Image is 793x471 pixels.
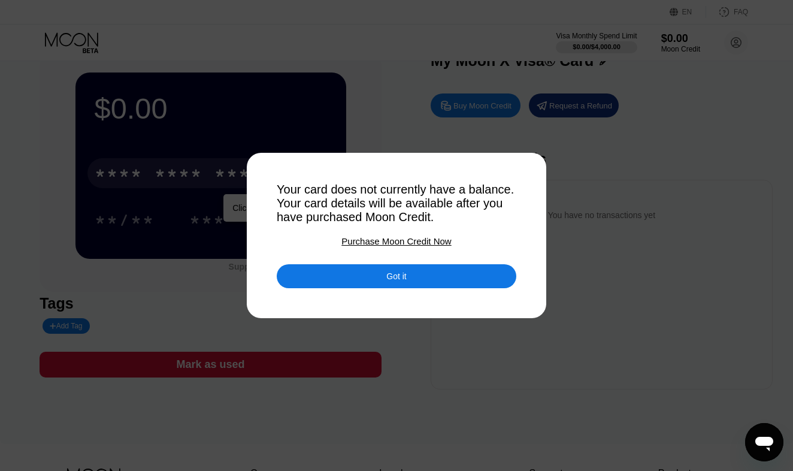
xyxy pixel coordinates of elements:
[277,183,516,224] div: Your card does not currently have a balance. Your card details will be available after you have p...
[341,236,451,246] div: Purchase Moon Credit Now
[277,264,516,288] div: Got it
[745,423,783,461] iframe: Mesajlaşma penceresini başlatma düğmesi, görüşme devam ediyor
[386,271,406,282] div: Got it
